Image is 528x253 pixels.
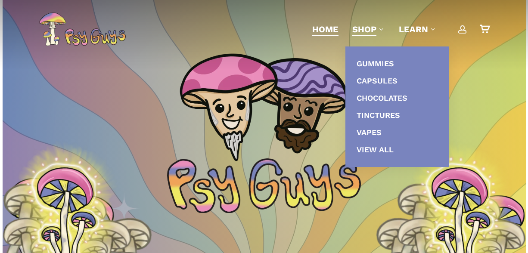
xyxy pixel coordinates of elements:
[178,42,350,171] img: PsyGuys Heads Logo
[354,141,440,158] a: View All
[354,55,440,72] a: Gummies
[354,89,440,107] a: Chocolates
[399,23,437,35] a: Learn
[357,59,394,68] span: Gummies
[354,72,440,89] a: Capsules
[357,128,382,137] span: Vapes
[354,107,440,124] a: Tinctures
[167,158,361,213] img: Psychedelic PsyGuys Text Logo
[480,25,489,34] a: Cart
[357,76,398,85] span: Capsules
[352,24,376,34] span: Shop
[357,111,400,120] span: Tinctures
[39,12,126,46] img: PsyGuys
[357,93,407,102] span: Chocolates
[352,23,385,35] a: Shop
[357,145,394,154] span: View All
[399,24,428,34] span: Learn
[312,24,339,34] span: Home
[354,124,440,141] a: Vapes
[312,23,339,35] a: Home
